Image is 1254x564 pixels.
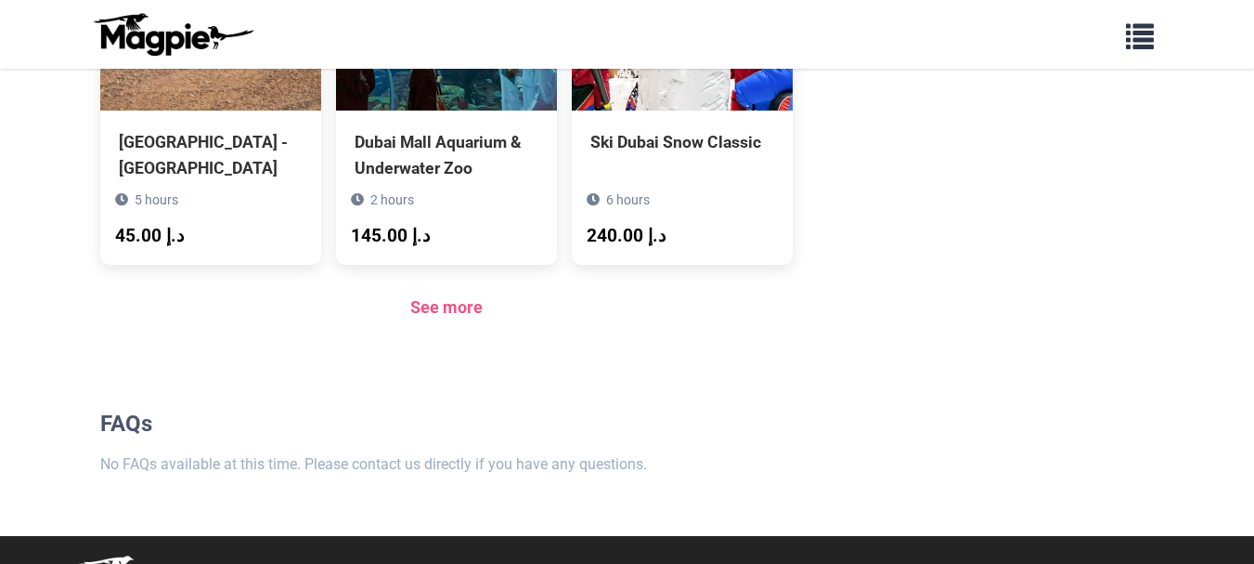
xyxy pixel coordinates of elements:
div: 45.00 د.إ [115,222,184,251]
img: logo-ab69f6fb50320c5b225c76a69d11143b.png [89,12,256,57]
h2: FAQs [100,411,794,438]
span: 2 hours [370,192,414,207]
span: 5 hours [135,192,178,207]
p: No FAQs available at this time. Please contact us directly if you have any questions. [100,453,794,477]
div: 240.00 د.إ [587,222,666,251]
span: 6 hours [606,192,650,207]
a: See more [410,297,483,317]
div: 145.00 د.إ [351,222,430,251]
div: Dubai Mall Aquarium & Underwater Zoo [355,129,538,181]
div: [GEOGRAPHIC_DATA] - [GEOGRAPHIC_DATA] [119,129,303,181]
div: Ski Dubai Snow Classic [590,129,774,155]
